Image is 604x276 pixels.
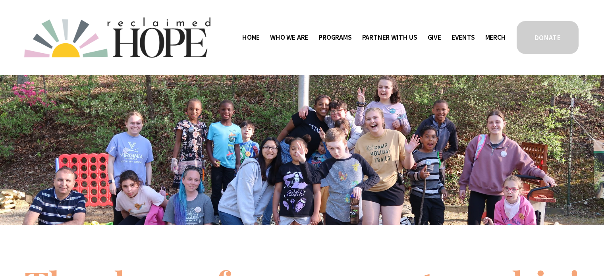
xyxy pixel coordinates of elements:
[318,32,352,43] span: Programs
[24,17,210,58] img: Reclaimed Hope Initiative
[270,32,308,43] span: Who We Are
[270,31,308,44] a: folder dropdown
[362,32,417,43] span: Partner With Us
[428,31,441,44] a: Give
[452,31,475,44] a: Events
[318,31,352,44] a: folder dropdown
[485,31,506,44] a: Merch
[242,31,260,44] a: Home
[362,31,417,44] a: folder dropdown
[515,20,580,55] a: DONATE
